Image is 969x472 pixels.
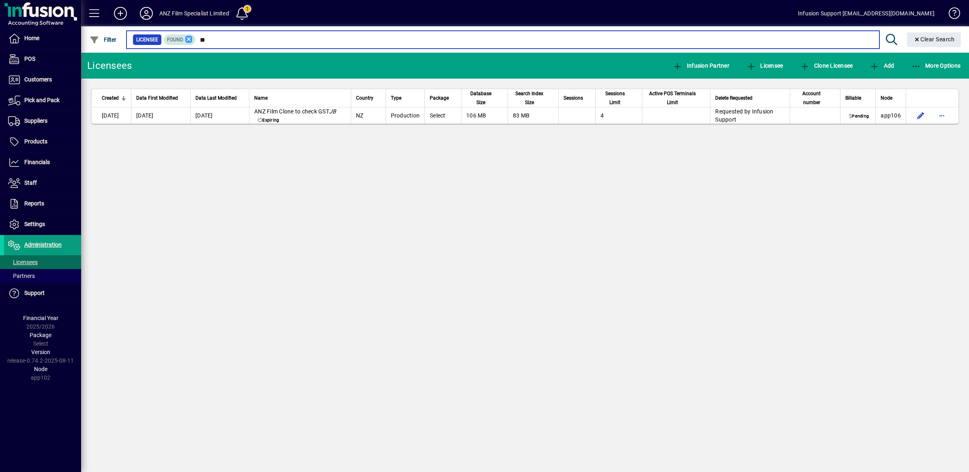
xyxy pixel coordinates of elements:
span: Sessions Limit [600,89,630,107]
div: Infusion Support [EMAIL_ADDRESS][DOMAIN_NAME] [798,7,935,20]
div: Sessions Limit [600,89,637,107]
div: Delete Requested [715,94,785,103]
td: [DATE] [190,107,249,124]
span: Name [254,94,268,103]
em: JB [329,108,337,115]
td: [DATE] [92,107,131,124]
td: 106 MB [461,107,508,124]
span: Version [31,349,50,355]
span: Pending [847,113,870,120]
button: Edit [914,109,927,122]
mat-chip: Found Status: Found [164,34,196,45]
span: Products [24,138,47,145]
span: Node [34,366,47,372]
button: Profile [133,6,159,21]
a: Customers [4,70,81,90]
span: POS [24,56,35,62]
div: Sessions [564,94,590,103]
span: Financial Year [23,315,58,321]
div: Country [356,94,381,103]
td: 4 [595,107,642,124]
div: ANZ Film Specialist Limited [159,7,229,20]
span: Reports [24,200,44,207]
span: Settings [24,221,45,227]
span: app106.prod.infusionbusinesssoftware.com [881,112,901,119]
button: Add [868,58,896,73]
div: Account number [795,89,835,107]
td: [DATE] [131,107,190,124]
a: Support [4,283,81,303]
span: Staff [24,179,37,186]
span: Add [870,62,894,69]
span: Licensees [8,259,38,265]
span: Financials [24,159,50,165]
span: Home [24,35,39,41]
a: Reports [4,194,81,214]
span: Sessions [564,94,583,103]
td: Select [424,107,461,124]
span: Database Size [466,89,495,107]
div: Node [881,94,901,103]
a: Settings [4,214,81,235]
button: Filter [88,32,119,47]
a: POS [4,49,81,69]
span: Delete Requested [715,94,752,103]
span: Billable [845,94,861,103]
span: Data First Modified [136,94,178,103]
span: ANZ Film Clone to check GST [254,108,336,115]
div: Licensees [87,59,132,72]
button: Clear [907,32,961,47]
span: Customers [24,76,52,83]
span: Filter [90,36,117,43]
button: Clone Licensee [798,58,855,73]
div: Type [391,94,420,103]
div: Database Size [466,89,503,107]
button: Licensee [744,58,785,73]
span: Support [24,290,45,296]
button: More options [935,109,948,122]
span: Search Index Size [513,89,546,107]
div: Active POS Terminals Limit [647,89,705,107]
a: Pick and Pack [4,90,81,111]
span: Package [30,332,51,338]
div: Data First Modified [136,94,185,103]
span: More Options [911,62,961,69]
span: Licensee [746,62,783,69]
a: Staff [4,173,81,193]
span: Package [430,94,449,103]
div: Search Index Size [513,89,553,107]
a: Products [4,132,81,152]
td: Requested by Infusion Support [710,107,790,124]
span: Data Last Modified [195,94,237,103]
a: Suppliers [4,111,81,131]
span: Account number [795,89,828,107]
a: Licensees [4,255,81,269]
span: Pick and Pack [24,97,60,103]
span: Expiring [256,117,281,124]
div: Package [430,94,456,103]
span: Country [356,94,373,103]
span: Licensee [136,36,158,44]
span: Found [167,37,183,43]
td: NZ [351,107,386,124]
span: Suppliers [24,117,47,124]
a: Home [4,28,81,49]
td: Production [386,107,425,124]
a: Financials [4,152,81,173]
div: Name [254,94,346,103]
div: Created [102,94,126,103]
span: Clear Search [913,36,955,43]
span: Clone Licensee [800,62,853,69]
div: Data Last Modified [195,94,244,103]
span: Node [881,94,892,103]
a: Partners [4,269,81,283]
span: Infusion Partner [673,62,729,69]
button: Infusion Partner [671,58,731,73]
button: Add [107,6,133,21]
td: 83 MB [508,107,558,124]
span: Type [391,94,401,103]
span: Partners [8,273,35,279]
button: More Options [909,58,963,73]
span: Administration [24,241,62,248]
span: Created [102,94,119,103]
